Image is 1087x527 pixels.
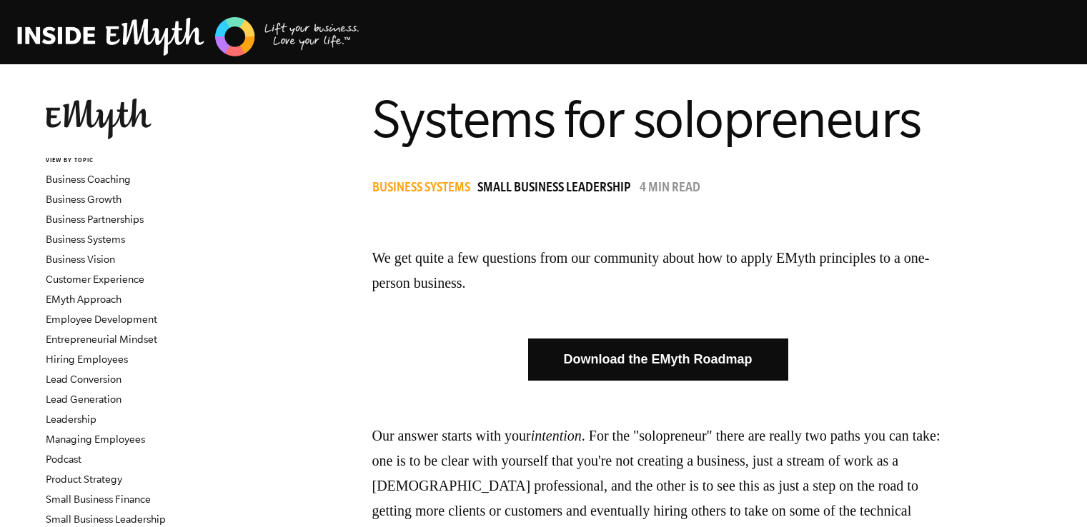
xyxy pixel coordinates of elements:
a: Employee Development [46,313,157,325]
div: Widget de chat [1016,458,1087,527]
a: Small Business Finance [46,493,151,505]
a: Hiring Employees [46,353,128,365]
a: Business Partnerships [46,214,144,225]
p: 4 min read [640,182,700,196]
a: Customer Experience [46,273,144,285]
a: Business Vision [46,254,115,265]
span: Small Business Leadership [477,182,630,196]
a: Small Business Leadership [46,513,166,525]
span: Systems for solopreneurs [372,89,921,148]
a: Podcast [46,453,81,465]
iframe: Chat Widget [1016,458,1087,527]
a: EMyth Approach [46,293,121,305]
a: Download the EMyth Roadmap [528,338,788,381]
a: Small Business Leadership [477,182,637,196]
a: Lead Generation [46,393,121,405]
a: Entrepreneurial Mindset [46,333,157,345]
a: Managing Employees [46,433,145,445]
a: Business Systems [372,182,477,196]
span: Business Systems [372,182,470,196]
a: Business Growth [46,194,121,205]
img: EMyth Business Coaching [17,15,360,59]
a: Lead Conversion [46,373,121,385]
a: Leadership [46,413,96,425]
img: EMyth [46,99,152,139]
h6: VIEW BY TOPIC [46,156,218,166]
a: Business Systems [46,234,125,245]
a: Product Strategy [46,473,122,485]
p: We get quite a few questions from our community about how to apply EMyth principles to a one-pers... [372,246,944,296]
a: Business Coaching [46,174,131,185]
em: intention [531,428,582,443]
